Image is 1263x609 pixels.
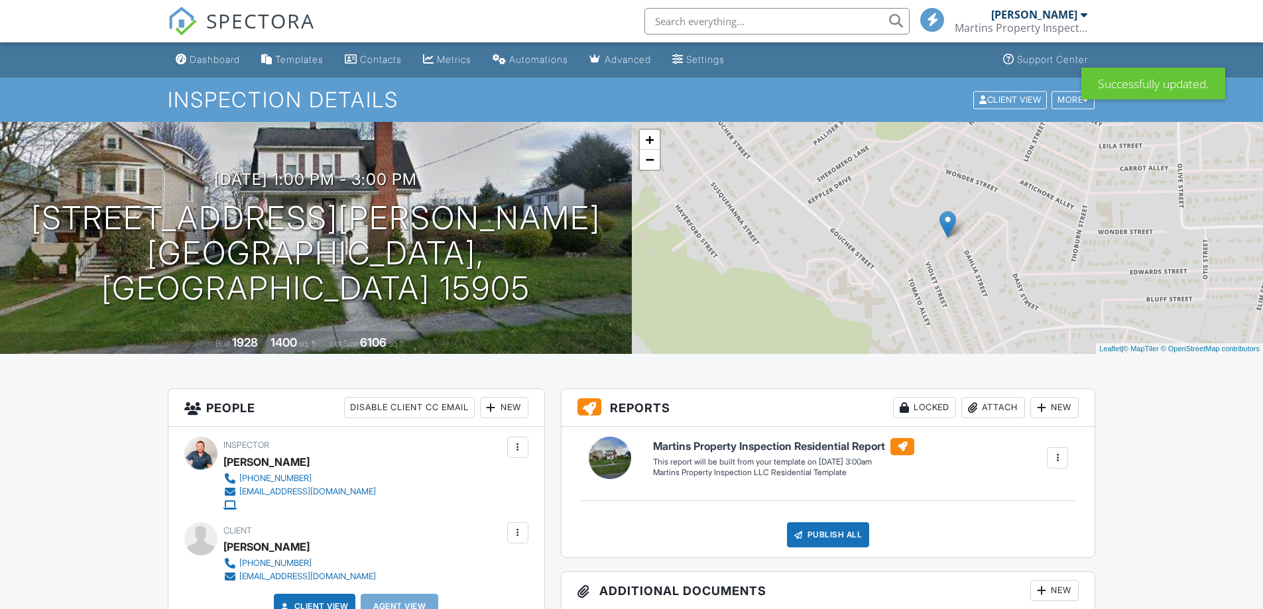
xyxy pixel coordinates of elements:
a: Contacts [339,48,407,72]
img: The Best Home Inspection Software - Spectora [168,7,197,36]
div: [EMAIL_ADDRESS][DOMAIN_NAME] [239,571,376,582]
div: Client View [973,91,1047,109]
a: [EMAIL_ADDRESS][DOMAIN_NAME] [223,570,376,583]
div: Metrics [437,54,471,65]
div: More [1052,91,1095,109]
input: Search everything... [644,8,910,34]
div: Disable Client CC Email [344,397,475,418]
div: This report will be built from your template on [DATE] 3:00am [653,457,914,467]
div: Attach [961,397,1025,418]
div: [PERSON_NAME] [991,8,1077,21]
div: New [1030,397,1079,418]
span: sq. ft. [299,339,318,349]
h3: [DATE] 1:00 pm - 3:00 pm [214,170,417,188]
a: [PHONE_NUMBER] [223,557,376,570]
div: Martins Property Inspection [955,21,1087,34]
a: Dashboard [170,48,245,72]
h6: Martins Property Inspection Residential Report [653,438,914,455]
span: sq.ft. [389,339,405,349]
a: © OpenStreetMap contributors [1161,345,1260,353]
div: Settings [686,54,725,65]
a: [PHONE_NUMBER] [223,472,376,485]
a: © MapTiler [1123,345,1159,353]
div: Advanced [605,54,651,65]
div: [EMAIL_ADDRESS][DOMAIN_NAME] [239,486,376,497]
span: Inspector [223,440,269,450]
h3: Reports [562,389,1095,427]
a: Advanced [584,48,656,72]
a: Support Center [998,48,1093,72]
div: Publish All [787,522,870,547]
span: SPECTORA [206,7,315,34]
div: [PERSON_NAME] [223,452,310,472]
h3: People [168,389,544,427]
div: New [1030,580,1079,601]
div: [PERSON_NAME] [223,537,310,557]
h1: [STREET_ADDRESS][PERSON_NAME] [GEOGRAPHIC_DATA], [GEOGRAPHIC_DATA] 15905 [21,201,611,305]
a: Metrics [418,48,477,72]
div: Automations [509,54,568,65]
span: Lot Size [330,339,358,349]
a: Zoom in [640,130,660,150]
div: Support Center [1017,54,1088,65]
div: New [480,397,528,418]
a: Templates [256,48,329,72]
span: Built [215,339,230,349]
div: Locked [893,397,956,418]
a: Client View [972,94,1050,104]
a: SPECTORA [168,18,315,46]
div: Successfully updated. [1081,68,1225,99]
a: Leaflet [1099,345,1121,353]
a: Settings [667,48,730,72]
div: Templates [275,54,324,65]
div: 6106 [360,335,387,349]
a: [EMAIL_ADDRESS][DOMAIN_NAME] [223,485,376,498]
div: 1400 [271,335,297,349]
span: Client [223,526,252,535]
div: 1928 [232,335,258,349]
div: [PHONE_NUMBER] [239,558,312,569]
div: Dashboard [190,54,240,65]
a: Zoom out [640,150,660,170]
div: | [1096,343,1263,355]
a: Automations (Basic) [487,48,573,72]
div: Contacts [360,54,402,65]
h1: Inspection Details [168,88,1096,111]
div: Martins Property Inspection LLC Residential Template [653,467,914,478]
div: [PHONE_NUMBER] [239,473,312,484]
